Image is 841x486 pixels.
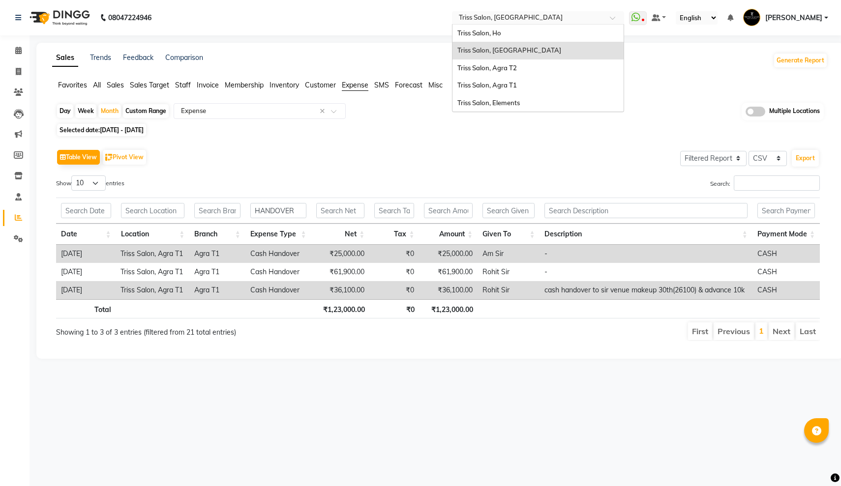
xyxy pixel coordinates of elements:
[482,203,535,218] input: Search Given To
[197,81,219,89] span: Invoice
[743,9,760,26] img: Rohit Maheshwari
[540,224,752,245] th: Description: activate to sort column ascending
[311,263,369,281] td: ₹61,900.00
[245,224,311,245] th: Expense Type: activate to sort column ascending
[189,245,245,263] td: Agra T1
[774,54,827,67] button: Generate Report
[56,224,116,245] th: Date: activate to sort column ascending
[245,263,311,281] td: Cash Handover
[108,4,151,31] b: 08047224946
[369,245,419,263] td: ₹0
[189,281,245,299] td: Agra T1
[342,81,368,89] span: Expense
[116,281,189,299] td: Triss Salon, Agra T1
[105,154,113,161] img: pivot.png
[56,263,116,281] td: [DATE]
[75,104,96,118] div: Week
[710,175,820,191] label: Search:
[121,203,185,218] input: Search Location
[107,81,124,89] span: Sales
[56,281,116,299] td: [DATE]
[123,104,169,118] div: Custom Range
[311,245,369,263] td: ₹25,000.00
[478,263,540,281] td: Rohit Sir
[540,245,752,263] td: -
[116,263,189,281] td: Triss Salon, Agra T1
[452,24,624,113] ng-dropdown-panel: Options list
[369,224,419,245] th: Tax: activate to sort column ascending
[734,175,820,191] input: Search:
[116,245,189,263] td: Triss Salon, Agra T1
[419,263,478,281] td: ₹61,900.00
[25,4,92,31] img: logo
[194,203,240,218] input: Search Branch
[478,281,540,299] td: Rohit Sir
[311,299,370,318] th: ₹1,23,000.00
[457,46,561,54] span: Triss Salon, [GEOGRAPHIC_DATA]
[189,224,245,245] th: Branch: activate to sort column ascending
[759,326,764,336] a: 1
[165,53,203,62] a: Comparison
[419,224,478,245] th: Amount: activate to sort column ascending
[123,53,153,62] a: Feedback
[316,203,365,218] input: Search Net
[175,81,191,89] span: Staff
[792,150,819,167] button: Export
[457,29,501,37] span: Triss Salon, Ho
[52,49,78,67] a: Sales
[800,447,831,476] iframe: chat widget
[769,107,820,116] span: Multiple Locations
[752,263,820,281] td: CASH
[419,245,478,263] td: ₹25,000.00
[305,81,336,89] span: Customer
[428,81,443,89] span: Misc
[374,81,389,89] span: SMS
[752,245,820,263] td: CASH
[270,81,299,89] span: Inventory
[225,81,264,89] span: Membership
[100,126,144,134] span: [DATE] - [DATE]
[757,203,815,218] input: Search Payment Mode
[765,13,822,23] span: [PERSON_NAME]
[57,124,146,136] span: Selected date:
[61,203,111,218] input: Search Date
[457,64,517,72] span: Triss Salon, Agra T2
[311,224,370,245] th: Net: activate to sort column ascending
[98,104,121,118] div: Month
[544,203,747,218] input: Search Description
[57,150,100,165] button: Table View
[540,281,752,299] td: cash handover to sir venue makeup 30th(26100) & advance 10k
[369,281,419,299] td: ₹0
[540,263,752,281] td: -
[752,224,820,245] th: Payment Mode: activate to sort column ascending
[395,81,422,89] span: Forecast
[58,81,87,89] span: Favorites
[130,81,169,89] span: Sales Target
[424,203,473,218] input: Search Amount
[93,81,101,89] span: All
[56,321,366,338] div: Showing 1 to 3 of 3 entries (filtered from 21 total entries)
[56,299,116,318] th: Total
[752,281,820,299] td: CASH
[56,245,116,263] td: [DATE]
[374,203,414,218] input: Search Tax
[478,224,540,245] th: Given To: activate to sort column ascending
[90,53,111,62] a: Trends
[189,263,245,281] td: Agra T1
[457,99,520,107] span: Triss Salon, Elements
[245,281,311,299] td: Cash Handover
[457,81,517,89] span: Triss Salon, Agra T1
[116,224,190,245] th: Location: activate to sort column ascending
[311,281,369,299] td: ₹36,100.00
[56,175,124,191] label: Show entries
[250,203,306,218] input: Search Expense Type
[419,281,478,299] td: ₹36,100.00
[478,245,540,263] td: Am Sir
[103,150,146,165] button: Pivot View
[245,245,311,263] td: Cash Handover
[320,106,328,116] span: Clear all
[57,104,73,118] div: Day
[71,175,106,191] select: Showentries
[370,299,420,318] th: ₹0
[420,299,478,318] th: ₹1,23,000.00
